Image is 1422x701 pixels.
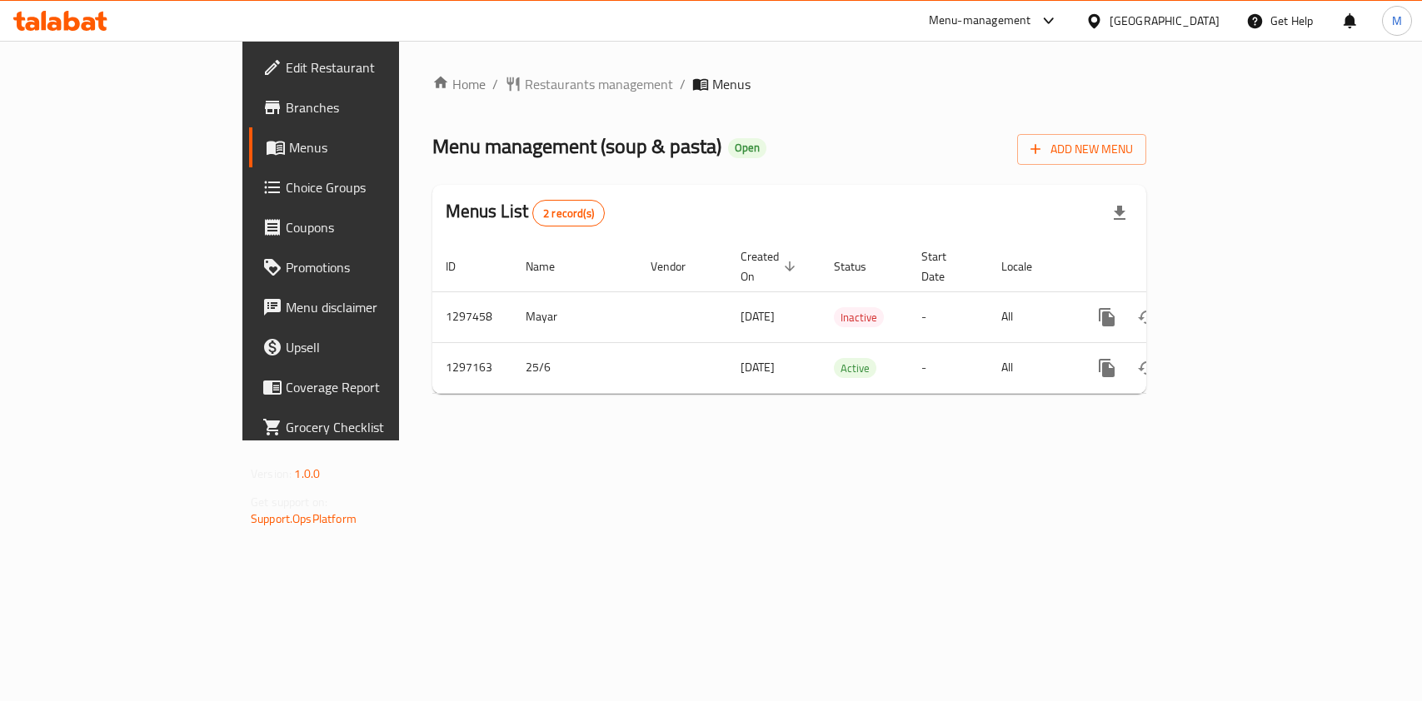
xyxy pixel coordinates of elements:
[249,327,480,367] a: Upsell
[908,342,988,393] td: -
[286,97,467,117] span: Branches
[834,359,876,378] span: Active
[526,256,576,276] span: Name
[988,291,1074,342] td: All
[1087,348,1127,388] button: more
[251,491,327,513] span: Get support on:
[741,306,775,327] span: [DATE]
[1017,134,1146,165] button: Add New Menu
[834,358,876,378] div: Active
[680,74,686,94] li: /
[908,291,988,342] td: -
[286,177,467,197] span: Choice Groups
[533,206,604,221] span: 2 record(s)
[286,417,467,437] span: Grocery Checklist
[728,138,766,158] div: Open
[432,127,721,165] span: Menu management ( soup & pasta )
[712,74,751,94] span: Menus
[249,47,480,87] a: Edit Restaurant
[929,11,1031,31] div: Menu-management
[525,74,673,94] span: Restaurants management
[249,247,480,287] a: Promotions
[446,256,477,276] span: ID
[532,200,605,226] div: Total records count
[249,207,480,247] a: Coupons
[1074,241,1260,292] th: Actions
[741,356,775,378] span: [DATE]
[432,74,1146,94] nav: breadcrumb
[446,199,605,226] h2: Menus List
[249,87,480,127] a: Branches
[249,167,480,207] a: Choice Groups
[286,297,467,317] span: Menu disclaimer
[249,127,480,167] a: Menus
[289,137,467,157] span: Menus
[1127,297,1167,337] button: Change Status
[505,74,673,94] a: Restaurants management
[249,407,480,447] a: Grocery Checklist
[286,217,467,237] span: Coupons
[1001,256,1054,276] span: Locale
[728,141,766,155] span: Open
[1087,297,1127,337] button: more
[834,256,888,276] span: Status
[1110,12,1220,30] div: [GEOGRAPHIC_DATA]
[651,256,707,276] span: Vendor
[286,257,467,277] span: Promotions
[834,307,884,327] div: Inactive
[512,291,637,342] td: Mayar
[1100,193,1140,233] div: Export file
[921,246,968,286] span: Start Date
[988,342,1074,393] td: All
[286,57,467,77] span: Edit Restaurant
[249,367,480,407] a: Coverage Report
[294,463,320,485] span: 1.0.0
[1030,139,1133,160] span: Add New Menu
[286,377,467,397] span: Coverage Report
[512,342,637,393] td: 25/6
[432,241,1260,394] table: enhanced table
[249,287,480,327] a: Menu disclaimer
[834,308,884,327] span: Inactive
[1392,12,1402,30] span: M
[251,463,292,485] span: Version:
[741,246,801,286] span: Created On
[286,337,467,357] span: Upsell
[492,74,498,94] li: /
[1127,348,1167,388] button: Change Status
[251,508,357,529] a: Support.OpsPlatform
